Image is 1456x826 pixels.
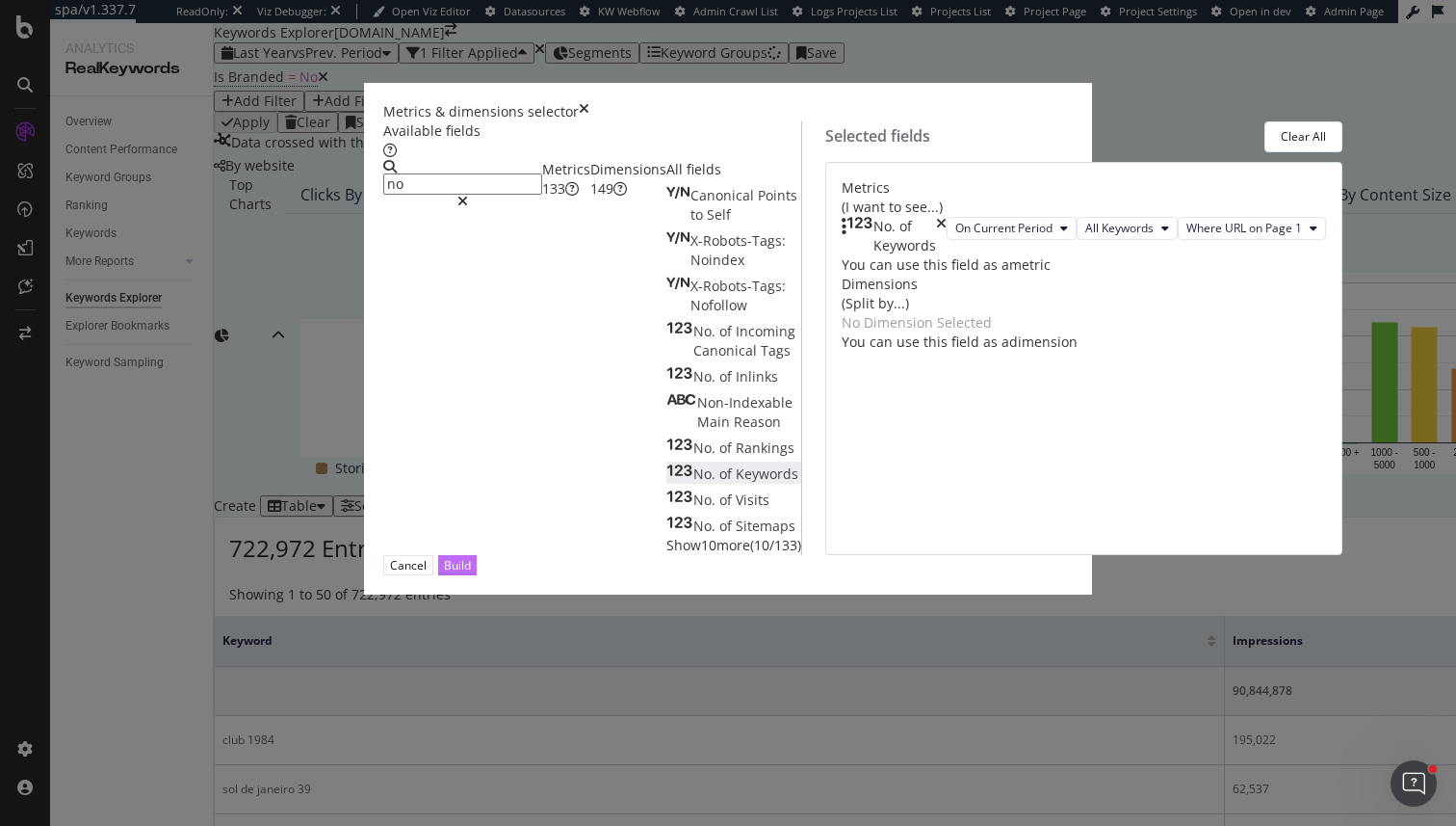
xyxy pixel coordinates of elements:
[542,160,590,199] div: Metrics
[1186,220,1302,236] span: Where URL on Page 1
[873,217,936,255] div: No. of Keywords
[590,160,666,199] div: Dimensions
[842,275,1326,313] div: Dimensions
[666,536,750,554] span: Show 10 more
[590,179,613,199] div: brand label
[761,341,791,360] span: Tags
[736,465,798,483] span: Keywords
[719,465,736,483] span: of
[1264,121,1342,152] button: Clear All
[364,83,1092,595] div: modal
[690,231,786,250] span: X-Robots-Tags:
[1085,220,1154,236] span: All Keywords
[697,413,734,431] span: Main
[690,251,744,269] span: Noindex
[1178,217,1326,240] button: Where URL on Page 1
[736,367,778,386] span: Inlinks
[1077,217,1178,240] button: All Keywords
[842,255,1326,275] div: You can use this field as a metric
[719,322,736,340] span: of
[736,517,795,535] span: Sitemaps
[1281,128,1326,145] div: Clear All
[936,217,947,255] div: times
[842,333,1326,352] div: You can use this field as a dimension
[690,186,758,204] span: Canonical
[383,555,433,575] button: Cancel
[947,217,1077,240] button: On Current Period
[758,186,797,204] span: Points
[1391,760,1437,807] iframe: Intercom live chat
[690,277,786,295] span: X-Robots-Tags:
[842,178,1326,217] div: Metrics
[542,179,565,199] div: brand label
[693,465,719,483] span: No.
[693,517,719,535] span: No.
[383,121,801,141] div: Available fields
[842,217,1326,255] div: No. of KeywordstimesOn Current PeriodAll KeywordsWhere URL on Page 1
[383,173,542,195] input: Search by field name
[719,439,736,457] span: of
[719,367,736,386] span: of
[444,557,471,573] div: Build
[690,205,707,224] span: to
[734,413,781,431] span: Reason
[438,555,477,575] button: Build
[697,393,793,412] span: Non-Indexable
[719,517,736,535] span: of
[719,491,736,509] span: of
[736,491,769,509] span: Visits
[693,367,719,386] span: No.
[693,322,719,340] span: No.
[383,102,579,121] div: Metrics & dimensions selector
[736,322,795,340] span: Incoming
[842,294,1326,313] div: (Split by...)
[390,557,427,573] div: Cancel
[693,439,719,457] span: No.
[690,296,747,314] span: Nofollow
[842,198,1326,217] div: (I want to see...)
[825,125,930,147] div: Selected fields
[579,102,589,121] div: times
[707,205,731,224] span: Self
[590,179,613,198] span: 149
[693,341,761,360] span: Canonical
[693,491,719,509] span: No.
[736,439,794,457] span: Rankings
[750,536,801,554] span: ( 10 / 133 )
[666,160,801,179] div: All fields
[542,179,565,198] span: 133
[842,313,992,333] div: No Dimension Selected
[955,220,1053,236] span: On Current Period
